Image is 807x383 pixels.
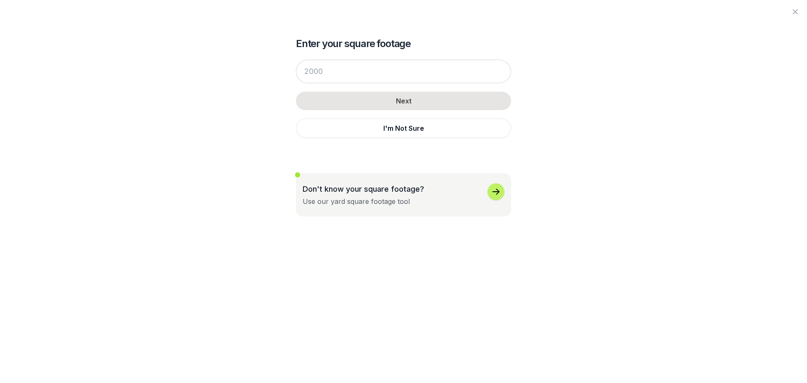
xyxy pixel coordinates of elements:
[303,196,410,206] div: Use our yard square footage tool
[296,119,511,138] button: I'm Not Sure
[303,183,424,195] p: Don't know your square footage?
[296,37,511,50] h2: Enter your square footage
[296,92,511,110] button: Next
[296,173,511,217] button: Don't know your square footage?Use our yard square footage tool
[296,60,511,83] input: 2000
